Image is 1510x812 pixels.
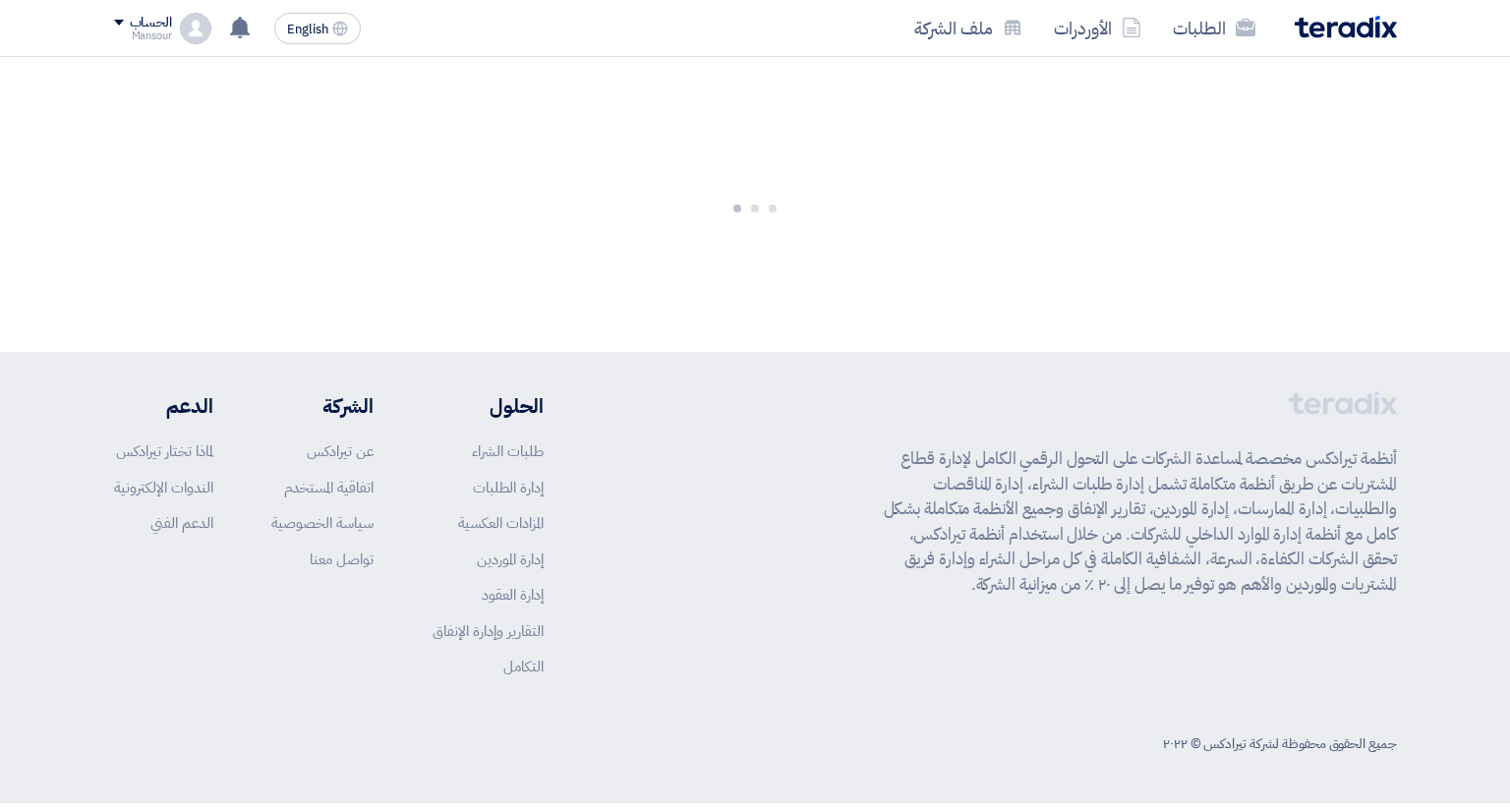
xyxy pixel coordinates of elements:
img: profile_test.png [180,13,211,44]
a: الطلبات [1157,5,1271,51]
a: الدعم الفني [150,512,213,534]
p: أنظمة تيرادكس مخصصة لمساعدة الشركات على التحول الرقمي الكامل لإدارة قطاع المشتريات عن طريق أنظمة ... [884,446,1397,597]
a: طلبات الشراء [472,440,544,462]
a: إدارة العقود [482,584,544,606]
a: لماذا تختار تيرادكس [116,440,213,462]
a: المزادات العكسية [458,512,544,534]
a: التكامل [503,656,544,677]
a: تواصل معنا [310,549,374,570]
a: اتفاقية المستخدم [284,477,374,498]
span: English [287,23,328,36]
a: عن تيرادكس [307,440,374,462]
div: الحساب [130,15,172,31]
button: English [274,13,361,44]
a: الندوات الإلكترونية [114,477,213,498]
a: ملف الشركة [899,5,1038,51]
a: إدارة الطلبات [473,477,544,498]
a: سياسة الخصوصية [271,512,374,534]
li: الشركة [271,391,374,421]
a: التقارير وإدارة الإنفاق [433,620,544,642]
div: جميع الحقوق محفوظة لشركة تيرادكس © ٢٠٢٢ [1163,733,1396,754]
div: Mansour [114,30,172,41]
a: الأوردرات [1038,5,1157,51]
a: إدارة الموردين [477,549,544,570]
img: Teradix logo [1295,16,1397,38]
li: الدعم [114,391,213,421]
li: الحلول [433,391,544,421]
